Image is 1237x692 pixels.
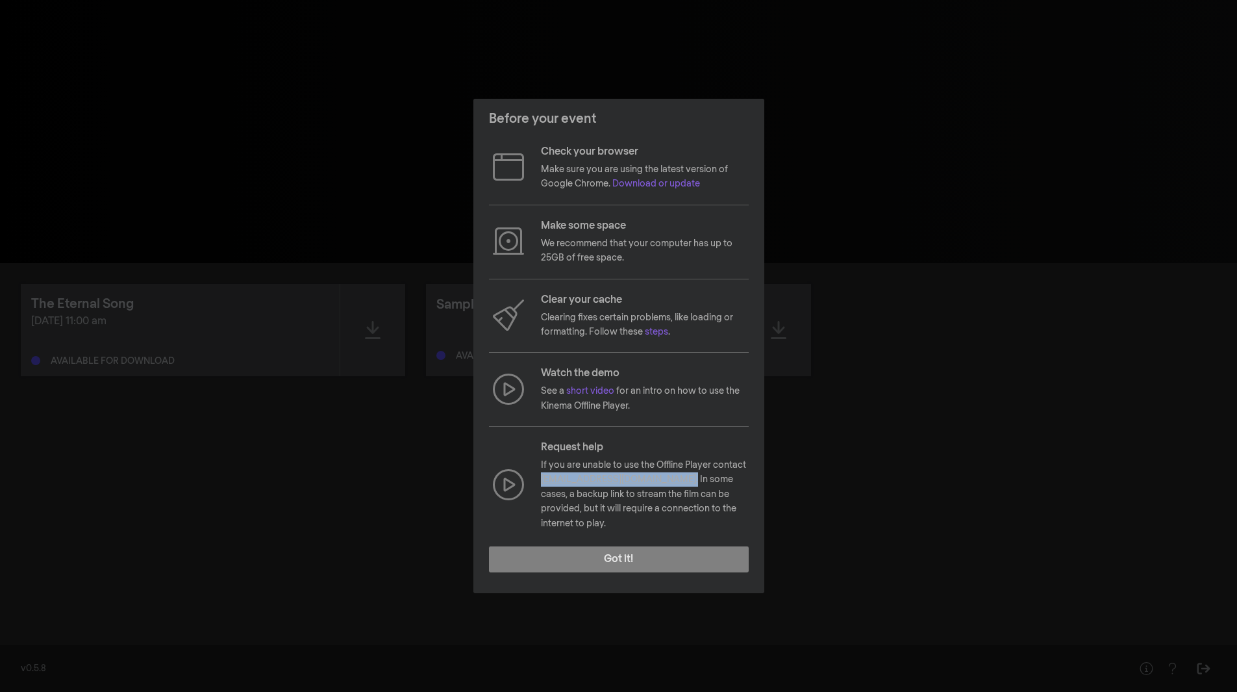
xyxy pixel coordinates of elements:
a: short video [566,387,614,396]
p: Check your browser [541,144,749,160]
p: Request help [541,440,749,455]
p: See a for an intro on how to use the Kinema Offline Player. [541,384,749,413]
p: If you are unable to use the Offline Player contact . In some cases, a backup link to stream the ... [541,458,749,531]
button: Got it! [489,546,749,572]
a: steps [645,327,668,337]
a: Download or update [612,179,700,188]
p: Clear your cache [541,292,749,308]
p: Make some space [541,218,749,234]
p: Make sure you are using the latest version of Google Chrome. [541,162,749,192]
p: Clearing fixes certain problems, like loading or formatting. Follow these . [541,311,749,340]
header: Before your event [473,99,764,139]
p: Watch the demo [541,366,749,381]
a: [EMAIL_ADDRESS][DOMAIN_NAME] [541,475,696,484]
p: We recommend that your computer has up to 25GB of free space. [541,237,749,266]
